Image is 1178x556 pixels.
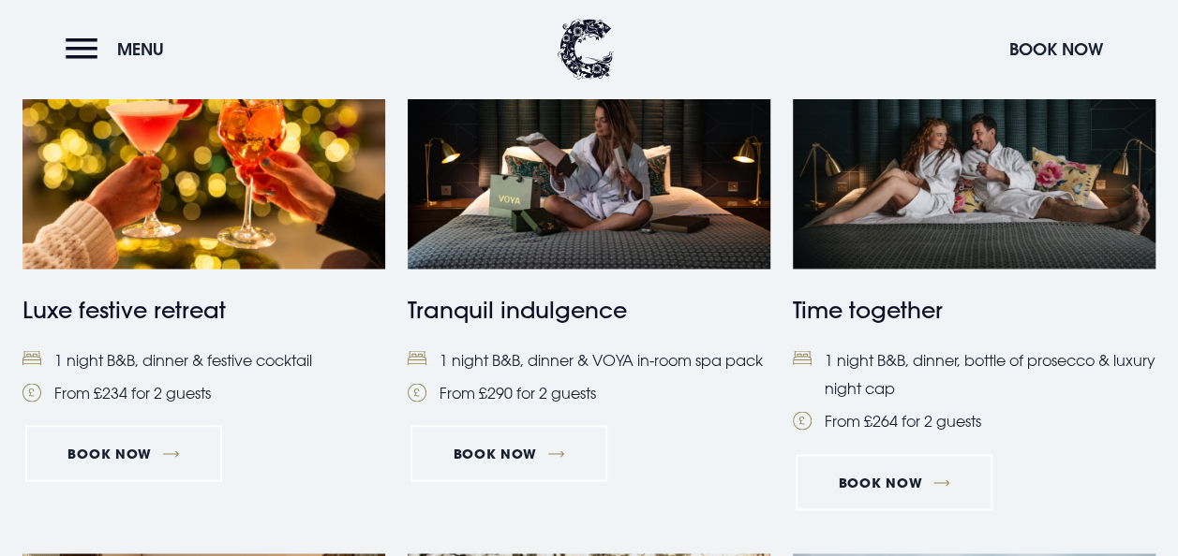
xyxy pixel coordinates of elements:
img: A couple in white robes sharing a laugh on a bed, enjoying a romantic hotel package in Northern I... [793,27,1156,269]
button: Book Now [1000,29,1112,69]
img: Pound Coin [793,411,812,430]
li: From £234 for 2 guests [22,378,385,406]
span: Menu [117,38,164,60]
img: Bed [22,350,41,366]
li: 1 night B&B, dinner, bottle of prosecco & luxury night cap [793,345,1156,402]
a: Stay A couple in white robes sharing a laugh on a bed, enjoying a romantic hotel package in North... [793,27,1156,435]
img: Pound Coin [408,383,426,402]
a: Book Now [796,454,992,510]
li: 1 night B&B, dinner & VOYA in-room spa pack [408,345,770,373]
img: A woman opening a gift box of VOYA spa products [408,27,770,269]
h4: Time together [793,292,1156,326]
img: Bed [408,350,426,366]
h4: Tranquil indulgence [408,292,770,326]
a: Book Now [410,425,607,481]
img: https://clandeboyelodge.s3-assets.com/offer-thumbnails/Luxe-festive-retreat-464-x-309.jpg [22,27,385,269]
button: Menu [66,29,173,69]
a: Book Now [25,425,222,481]
h4: Luxe festive retreat [22,292,385,326]
a: Stay https://clandeboyelodge.s3-assets.com/offer-thumbnails/Luxe-festive-retreat-464-x-309.jpg Lu... [22,27,385,406]
a: Stay A woman opening a gift box of VOYA spa products Tranquil indulgence Bed1 night B&B, dinner &... [408,27,770,406]
img: Clandeboye Lodge [558,19,614,80]
li: From £290 for 2 guests [408,378,770,406]
img: Bed [793,350,812,366]
img: Pound Coin [22,383,41,402]
li: 1 night B&B, dinner & festive cocktail [22,345,385,373]
li: From £264 for 2 guests [793,406,1156,434]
